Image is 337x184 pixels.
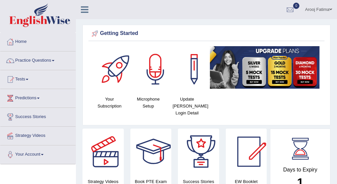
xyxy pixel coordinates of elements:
img: small5.jpg [210,46,320,89]
a: Strategy Videos [0,127,76,143]
h4: Your Subscription [93,96,126,109]
a: Practice Questions [0,51,76,68]
a: Your Account [0,145,76,162]
h4: Days to Expiry [278,167,323,173]
h4: Microphone Setup [132,96,165,109]
a: Success Stories [0,108,76,124]
a: Tests [0,70,76,87]
div: Getting Started [90,29,323,39]
h4: Update [PERSON_NAME] Login Detail [171,96,203,116]
a: Home [0,33,76,49]
a: Predictions [0,89,76,106]
span: 0 [293,3,300,9]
